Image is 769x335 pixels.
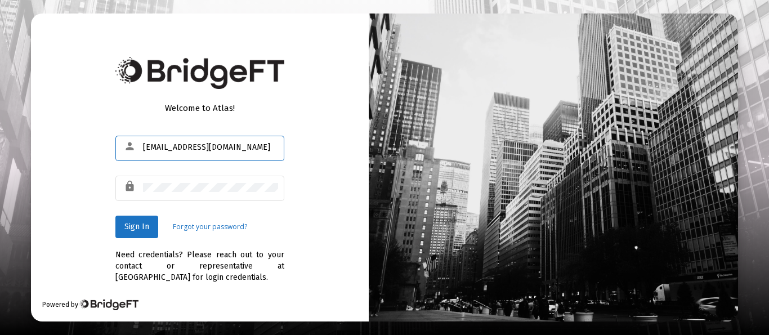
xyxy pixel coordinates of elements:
button: Sign In [115,216,158,238]
input: Email or Username [143,143,278,152]
mat-icon: person [124,140,137,153]
mat-icon: lock [124,180,137,193]
span: Sign In [124,222,149,231]
div: Welcome to Atlas! [115,102,284,114]
img: Bridge Financial Technology Logo [115,57,284,89]
img: Bridge Financial Technology Logo [79,299,138,310]
a: Forgot your password? [173,221,247,233]
div: Need credentials? Please reach out to your contact or representative at [GEOGRAPHIC_DATA] for log... [115,238,284,283]
div: Powered by [42,299,138,310]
